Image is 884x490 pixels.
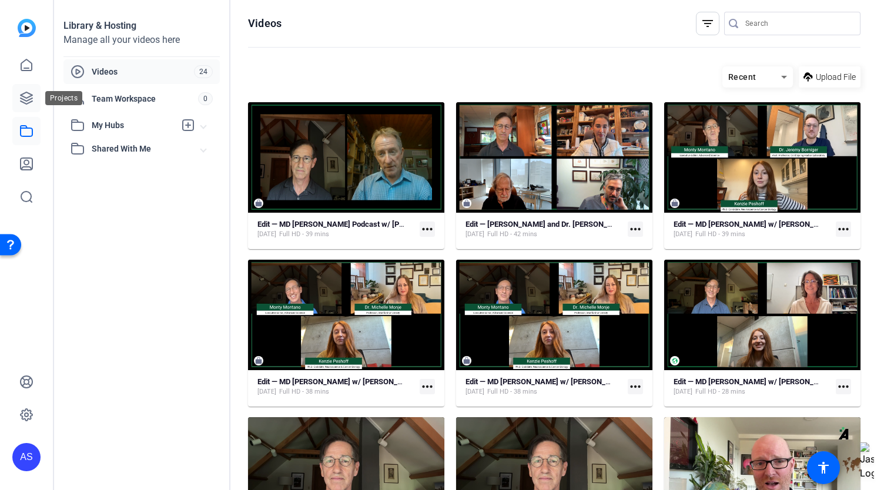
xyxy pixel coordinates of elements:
h1: Videos [248,16,282,31]
strong: Edit — MD [PERSON_NAME] w/ [PERSON_NAME] (Old Version) [466,377,676,386]
mat-icon: more_horiz [628,221,643,237]
span: Full HD - 28 mins [695,387,745,397]
span: [DATE] [674,230,692,239]
a: Edit — MD [PERSON_NAME] w/ [PERSON_NAME] (Final)[DATE]Full HD - 38 mins [257,377,415,397]
span: Full HD - 39 mins [695,230,745,239]
span: Recent [728,72,756,82]
mat-icon: filter_list [701,16,715,31]
span: Full HD - 42 mins [487,230,537,239]
strong: Edit — MD [PERSON_NAME] w/ [PERSON_NAME] [674,377,837,386]
div: Manage all your videos here [63,33,220,47]
span: My Hubs [92,119,175,132]
img: blue-gradient.svg [18,19,36,37]
span: 24 [194,65,213,78]
span: [DATE] [466,230,484,239]
mat-expansion-panel-header: My Hubs [63,113,220,137]
div: Library & Hosting [63,19,220,33]
span: Shared With Me [92,143,201,155]
strong: Edit — [PERSON_NAME] and Dr. [PERSON_NAME] (raw footage) [466,220,679,229]
mat-icon: more_horiz [628,379,643,394]
span: Team Workspace [92,93,198,105]
a: Edit — MD [PERSON_NAME] w/ [PERSON_NAME][DATE]Full HD - 39 mins [674,220,831,239]
mat-icon: more_horiz [420,221,435,237]
strong: Edit — MD [PERSON_NAME] Podcast w/ [PERSON_NAME] [257,220,450,229]
span: [DATE] [257,387,276,397]
span: [DATE] [466,387,484,397]
mat-expansion-panel-header: Shared With Me [63,137,220,160]
span: [DATE] [257,230,276,239]
mat-icon: more_horiz [836,379,851,394]
a: Edit — [PERSON_NAME] and Dr. [PERSON_NAME] (raw footage)[DATE]Full HD - 42 mins [466,220,623,239]
a: Edit — MD [PERSON_NAME] w/ [PERSON_NAME] (Old Version)[DATE]Full HD - 38 mins [466,377,623,397]
a: Edit — MD [PERSON_NAME] w/ [PERSON_NAME][DATE]Full HD - 28 mins [674,377,831,397]
span: [DATE] [674,387,692,397]
div: Projects [45,91,82,105]
mat-icon: accessibility [816,461,831,475]
div: AS [12,443,41,471]
span: Full HD - 38 mins [487,387,537,397]
span: Upload File [816,71,856,83]
span: 0 [198,92,213,105]
span: Full HD - 38 mins [279,387,329,397]
span: Full HD - 39 mins [279,230,329,239]
input: Search [745,16,851,31]
strong: Edit — MD [PERSON_NAME] w/ [PERSON_NAME] (Final) [257,377,444,386]
strong: Edit — MD [PERSON_NAME] w/ [PERSON_NAME] [674,220,837,229]
button: Upload File [799,66,860,88]
mat-icon: more_horiz [836,221,851,237]
mat-icon: more_horiz [420,379,435,394]
a: Edit — MD [PERSON_NAME] Podcast w/ [PERSON_NAME][DATE]Full HD - 39 mins [257,220,415,239]
span: Videos [92,66,194,78]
